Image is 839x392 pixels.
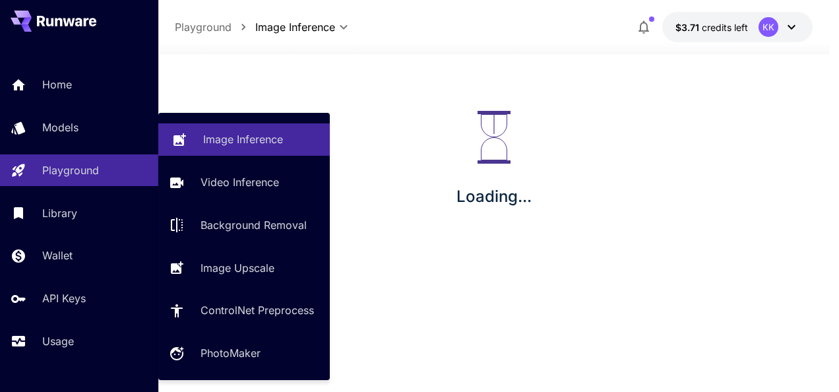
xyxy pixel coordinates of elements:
[158,209,330,242] a: Background Removal
[201,174,279,190] p: Video Inference
[675,22,702,33] span: $3.71
[42,290,86,306] p: API Keys
[255,19,335,35] span: Image Inference
[42,333,74,349] p: Usage
[158,123,330,156] a: Image Inference
[702,22,748,33] span: credits left
[158,337,330,370] a: PhotoMaker
[158,251,330,284] a: Image Upscale
[675,20,748,34] div: $3.71147
[759,17,778,37] div: KK
[175,19,255,35] nav: breadcrumb
[201,260,274,276] p: Image Upscale
[201,345,261,361] p: PhotoMaker
[456,185,532,209] p: Loading...
[201,217,307,233] p: Background Removal
[158,166,330,199] a: Video Inference
[201,302,314,318] p: ControlNet Preprocess
[203,131,283,147] p: Image Inference
[42,247,73,263] p: Wallet
[42,119,78,135] p: Models
[175,19,232,35] p: Playground
[42,162,99,178] p: Playground
[158,294,330,327] a: ControlNet Preprocess
[42,205,77,221] p: Library
[662,12,813,42] button: $3.71147
[42,77,72,92] p: Home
